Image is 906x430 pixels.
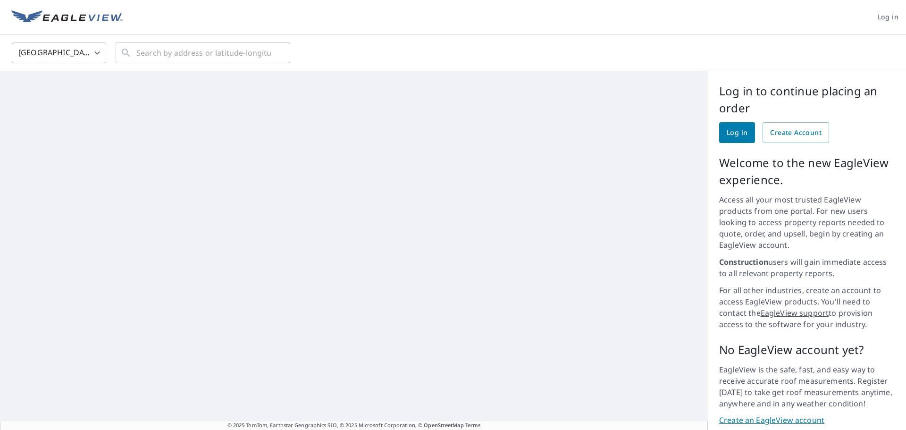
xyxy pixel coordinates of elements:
p: EagleView is the safe, fast, and easy way to receive accurate roof measurements. Register [DATE] ... [719,364,895,409]
p: Access all your most trusted EagleView products from one portal. For new users looking to access ... [719,194,895,251]
a: EagleView support [761,308,829,318]
span: Log in [727,127,747,139]
strong: Construction [719,257,768,267]
div: [GEOGRAPHIC_DATA] [12,40,106,66]
a: Terms [465,422,481,429]
a: Create Account [763,122,829,143]
p: For all other industries, create an account to access EagleView products. You'll need to contact ... [719,285,895,330]
a: Create an EagleView account [719,415,895,426]
p: Log in to continue placing an order [719,83,895,117]
p: Welcome to the new EagleView experience. [719,154,895,188]
p: users will gain immediate access to all relevant property reports. [719,256,895,279]
input: Search by address or latitude-longitude [136,40,271,66]
p: No EagleView account yet? [719,341,895,358]
img: EV Logo [11,10,123,25]
span: © 2025 TomTom, Earthstar Geographics SIO, © 2025 Microsoft Corporation, © [227,422,481,430]
span: Log in [878,11,898,23]
a: Log in [719,122,755,143]
a: OpenStreetMap [424,422,463,429]
span: Create Account [770,127,822,139]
